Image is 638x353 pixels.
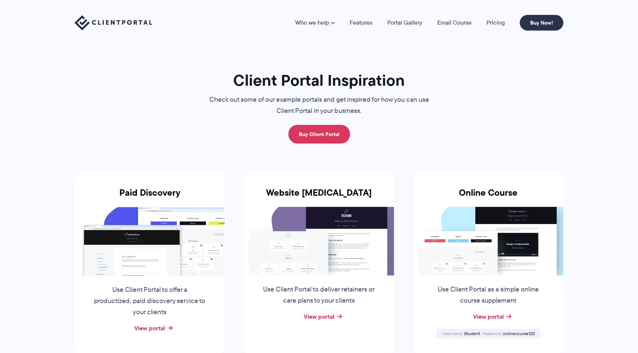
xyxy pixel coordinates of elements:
[304,312,334,321] a: View portal
[437,20,472,26] a: Email Course
[464,330,480,337] span: Student
[134,324,165,332] a: View portal
[194,94,444,117] p: Check out some of our example portals and get inspired for how you can use Client Portal in your ...
[244,187,394,207] h3: Website [MEDICAL_DATA]
[387,20,422,26] a: Portal Gallery
[442,330,463,337] span: Username
[432,284,545,306] p: Use Client Portal as a simple online course supplement
[194,70,444,90] h1: Client Portal Inspiration
[295,20,335,26] a: Who we help
[503,330,535,337] span: onlinecourse123
[75,187,225,207] h3: Paid Discovery
[288,125,350,144] a: Buy Client Portal
[93,284,206,318] p: Use Client Portal to offer a productized, paid discovery service to your clients
[482,330,501,337] span: Password
[413,187,563,207] h3: Online Course
[487,20,505,26] a: Pricing
[520,15,563,31] a: Buy Now!
[262,284,376,306] p: Use Client Portal to deliver retainers or care plans to your clients
[350,20,372,26] a: Features
[473,312,504,321] a: View portal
